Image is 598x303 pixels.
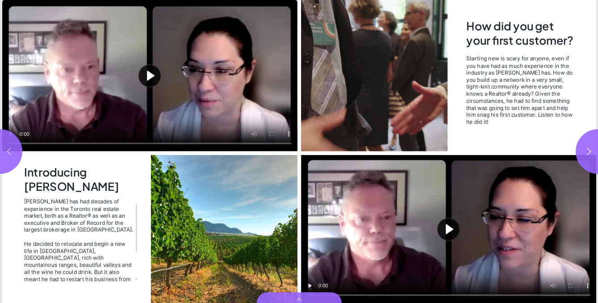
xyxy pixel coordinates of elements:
[466,55,573,125] span: Starting new is scary for anyone, even if you have had as much experience in the industry as [PER...
[24,165,136,193] h2: Introducing [PERSON_NAME]
[24,198,134,233] div: [PERSON_NAME] has had decades of experience in the Toronto real estate market, both as a Realtor®...
[466,19,574,50] h2: How did you get your first customer?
